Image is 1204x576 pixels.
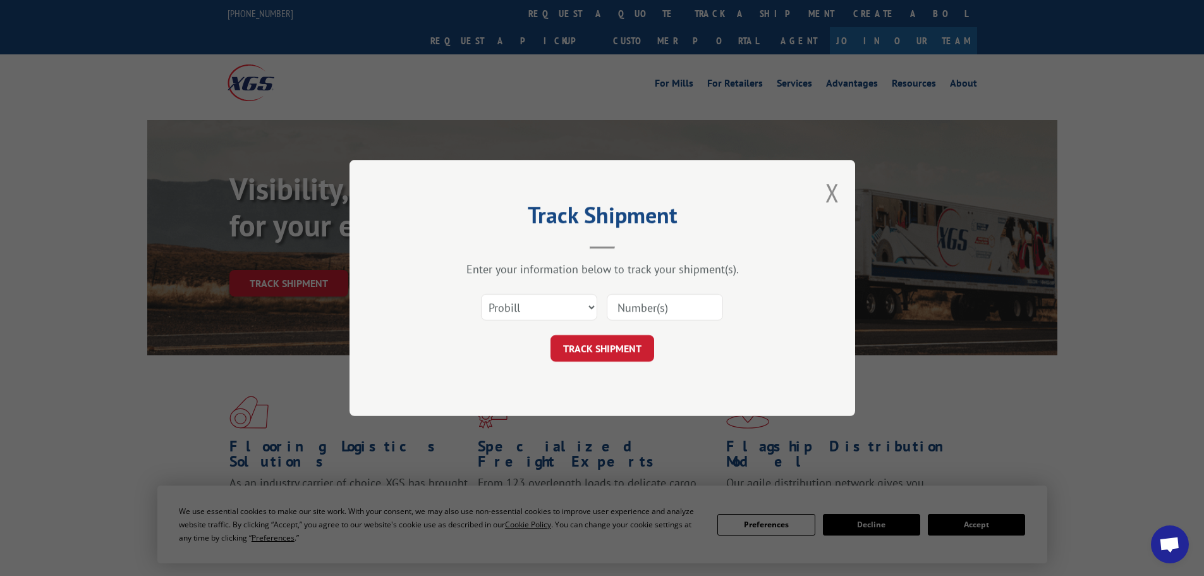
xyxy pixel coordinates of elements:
a: Open chat [1151,525,1189,563]
button: Close modal [825,176,839,209]
input: Number(s) [607,294,723,321]
button: TRACK SHIPMENT [550,335,654,362]
h2: Track Shipment [413,206,792,230]
div: Enter your information below to track your shipment(s). [413,262,792,276]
